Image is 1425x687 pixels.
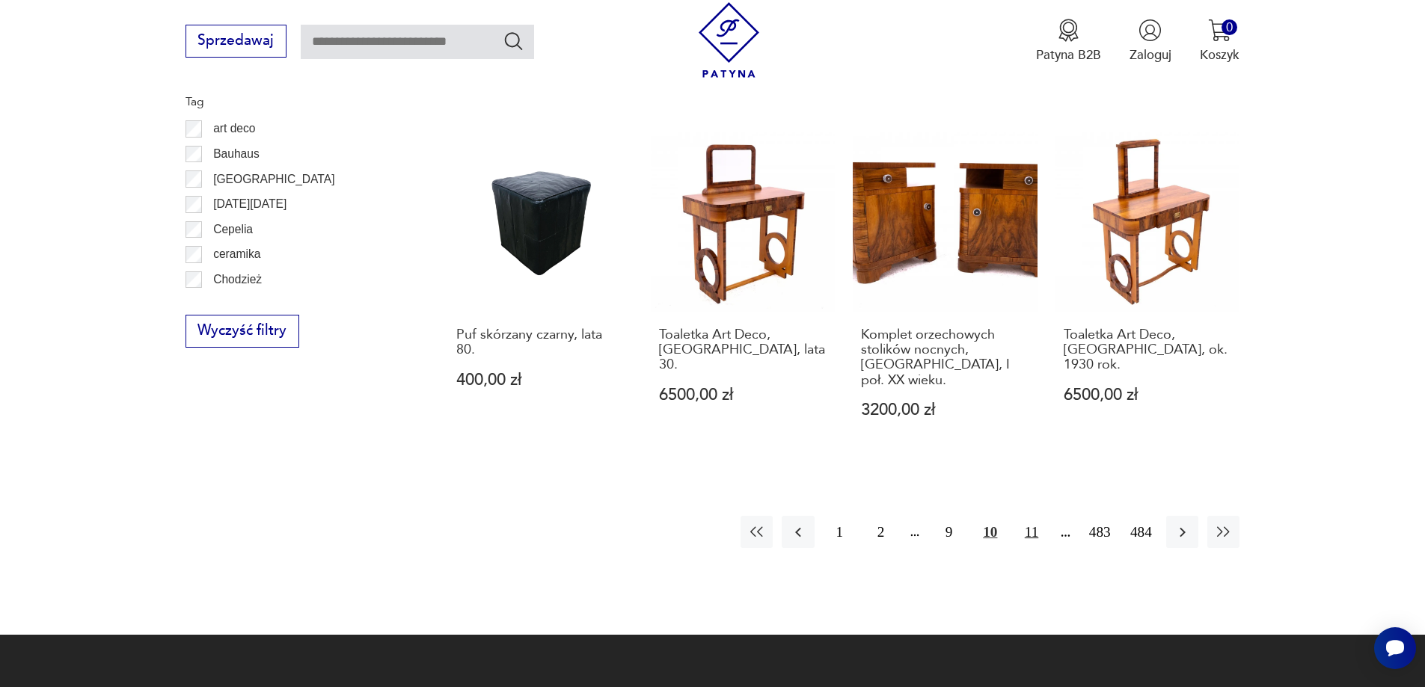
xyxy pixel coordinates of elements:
[933,516,965,548] button: 9
[1200,46,1239,64] p: Koszyk
[213,270,262,289] p: Chodzież
[853,129,1038,453] a: Komplet orzechowych stolików nocnych, Polska, I poł. XX wieku.Komplet orzechowych stolików nocnyc...
[213,220,253,239] p: Cepelia
[1084,516,1116,548] button: 483
[186,25,286,58] button: Sprzedawaj
[1222,19,1237,35] div: 0
[213,194,286,214] p: [DATE][DATE]
[1057,19,1080,42] img: Ikona medalu
[1125,516,1157,548] button: 484
[1374,627,1416,669] iframe: Smartsupp widget button
[213,119,255,138] p: art deco
[213,244,260,264] p: ceramika
[1130,46,1171,64] p: Zaloguj
[213,295,258,314] p: Ćmielów
[1208,19,1231,42] img: Ikona koszyka
[1130,19,1171,64] button: Zaloguj
[1064,327,1232,373] h3: Toaletka Art Deco, [GEOGRAPHIC_DATA], ok. 1930 rok.
[448,129,633,453] a: Puf skórzany czarny, lata 80.Puf skórzany czarny, lata 80.400,00 zł
[659,327,827,373] h3: Toaletka Art Deco, [GEOGRAPHIC_DATA], lata 30.
[1200,19,1239,64] button: 0Koszyk
[456,372,625,388] p: 400,00 zł
[186,315,299,348] button: Wyczyść filtry
[824,516,856,548] button: 1
[691,2,767,78] img: Patyna - sklep z meblami i dekoracjami vintage
[1036,46,1101,64] p: Patyna B2B
[186,92,405,111] p: Tag
[861,327,1029,389] h3: Komplet orzechowych stolików nocnych, [GEOGRAPHIC_DATA], I poł. XX wieku.
[659,387,827,403] p: 6500,00 zł
[186,36,286,48] a: Sprzedawaj
[1139,19,1162,42] img: Ikonka użytkownika
[503,30,524,52] button: Szukaj
[651,129,836,453] a: Toaletka Art Deco, Polska, lata 30.Toaletka Art Deco, [GEOGRAPHIC_DATA], lata 30.6500,00 zł
[213,170,334,189] p: [GEOGRAPHIC_DATA]
[1036,19,1101,64] button: Patyna B2B
[456,327,625,358] h3: Puf skórzany czarny, lata 80.
[1064,387,1232,403] p: 6500,00 zł
[213,144,260,164] p: Bauhaus
[1036,19,1101,64] a: Ikona medaluPatyna B2B
[1055,129,1240,453] a: Toaletka Art Deco, Polska, ok. 1930 rok.Toaletka Art Deco, [GEOGRAPHIC_DATA], ok. 1930 rok.6500,0...
[861,402,1029,418] p: 3200,00 zł
[1015,516,1047,548] button: 11
[865,516,897,548] button: 2
[974,516,1006,548] button: 10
